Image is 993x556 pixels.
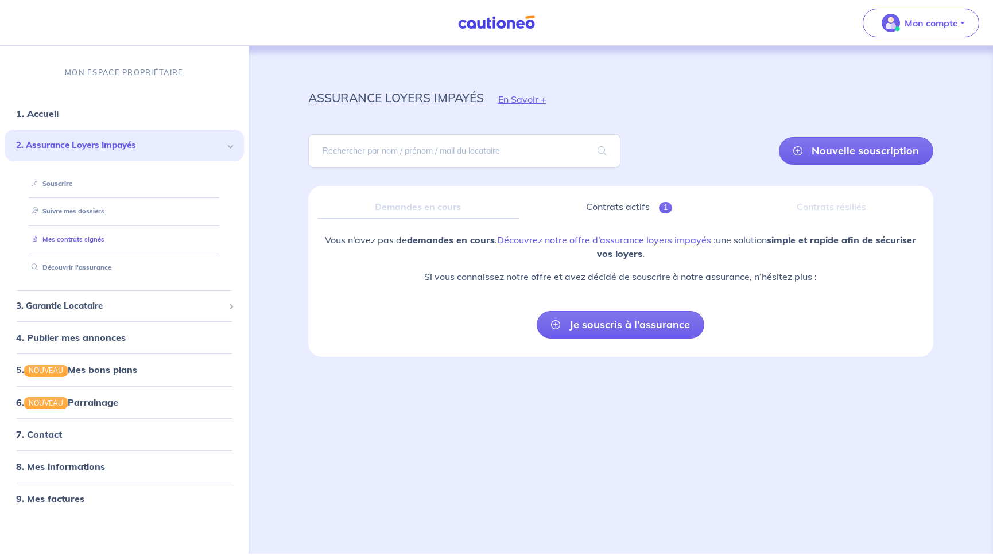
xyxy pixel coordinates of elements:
[5,102,244,125] div: 1. Accueil
[65,67,183,78] p: MON ESPACE PROPRIÉTAIRE
[5,487,244,510] div: 9. Mes factures
[407,234,495,246] strong: demandes en cours
[584,135,620,167] span: search
[5,358,244,381] div: 5.NOUVEAUMes bons plans
[5,295,244,317] div: 3. Garantie Locataire
[5,390,244,413] div: 6.NOUVEAUParrainage
[528,195,730,219] a: Contrats actifs1
[5,423,244,446] div: 7. Contact
[5,130,244,161] div: 2. Assurance Loyers Impayés
[882,14,900,32] img: illu_account_valid_menu.svg
[308,134,621,168] input: Rechercher par nom / prénom / mail du locataire
[497,234,716,246] a: Découvrez notre offre d’assurance loyers impayés :
[863,9,979,37] button: illu_account_valid_menu.svgMon compte
[16,429,62,440] a: 7. Contact
[5,326,244,349] div: 4. Publier mes annonces
[27,235,104,243] a: Mes contrats signés
[18,230,230,249] div: Mes contrats signés
[16,108,59,119] a: 1. Accueil
[537,311,704,339] a: Je souscris à l’assurance
[27,180,72,188] a: Souscrire
[16,493,84,504] a: 9. Mes factures
[905,16,958,30] p: Mon compte
[16,461,105,472] a: 8. Mes informations
[18,202,230,221] div: Suivre mes dossiers
[27,263,111,271] a: Découvrir l'assurance
[16,332,126,343] a: 4. Publier mes annonces
[16,300,224,313] span: 3. Garantie Locataire
[317,233,925,260] p: Vous n’avez pas de . une solution .
[779,137,933,165] a: Nouvelle souscription
[5,455,244,478] div: 8. Mes informations
[317,270,925,283] p: Si vous connaissez notre offre et avez décidé de souscrire à notre assurance, n’hésitez plus :
[16,364,137,375] a: 5.NOUVEAUMes bons plans
[453,15,540,30] img: Cautioneo
[484,83,561,116] button: En Savoir +
[27,207,104,215] a: Suivre mes dossiers
[18,258,230,277] div: Découvrir l'assurance
[18,174,230,193] div: Souscrire
[308,87,484,108] p: assurance loyers impayés
[16,396,118,407] a: 6.NOUVEAUParrainage
[16,139,224,152] span: 2. Assurance Loyers Impayés
[659,202,672,213] span: 1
